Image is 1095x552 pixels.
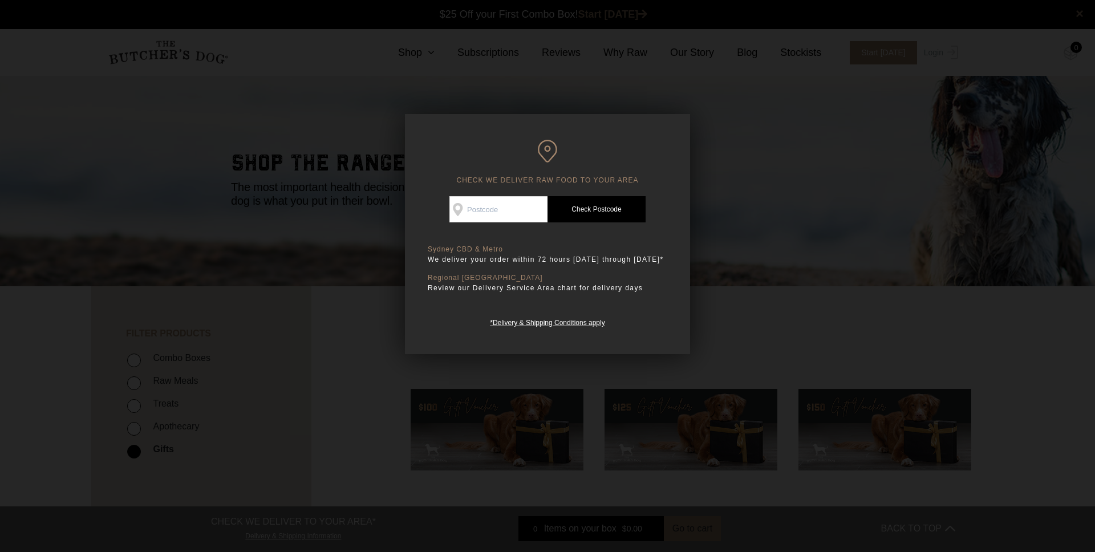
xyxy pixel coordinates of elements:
a: Check Postcode [547,196,646,222]
p: Regional [GEOGRAPHIC_DATA] [428,274,667,282]
h6: CHECK WE DELIVER RAW FOOD TO YOUR AREA [428,140,667,185]
input: Postcode [449,196,547,222]
p: Review our Delivery Service Area chart for delivery days [428,282,667,294]
a: *Delivery & Shipping Conditions apply [490,316,605,327]
p: We deliver your order within 72 hours [DATE] through [DATE]* [428,254,667,265]
p: Sydney CBD & Metro [428,245,667,254]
